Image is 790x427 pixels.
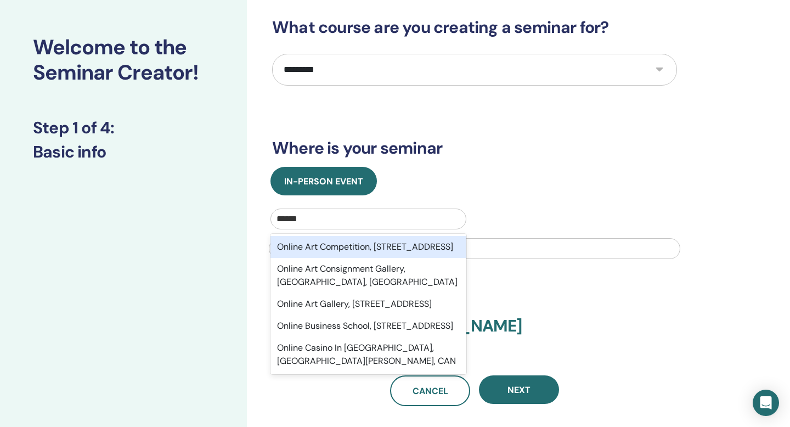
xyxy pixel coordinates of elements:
span: Cancel [413,385,448,397]
div: Online Casino In [GEOGRAPHIC_DATA], [GEOGRAPHIC_DATA][PERSON_NAME], CAN [270,337,466,372]
h3: Basic info [33,142,214,162]
h3: What course are you creating a seminar for? [272,18,677,37]
h3: Basic DNA with [PERSON_NAME] [272,316,677,349]
button: Next [479,375,559,404]
a: Cancel [390,375,470,406]
h3: Confirm your details [272,292,677,312]
h2: Welcome to the Seminar Creator! [33,35,214,85]
div: Open Intercom Messenger [753,390,779,416]
span: In-Person Event [284,176,363,187]
button: In-Person Event [270,167,377,195]
h3: Where is your seminar [272,138,677,158]
div: Online Business School, [STREET_ADDRESS] [270,315,466,337]
h3: Step 1 of 4 : [33,118,214,138]
span: Next [507,384,531,396]
div: Online Art Consignment Gallery, [GEOGRAPHIC_DATA], [GEOGRAPHIC_DATA] [270,258,466,293]
div: Online Art Gallery, [STREET_ADDRESS] [270,293,466,315]
div: Online Art Competition, [STREET_ADDRESS] [270,236,466,258]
